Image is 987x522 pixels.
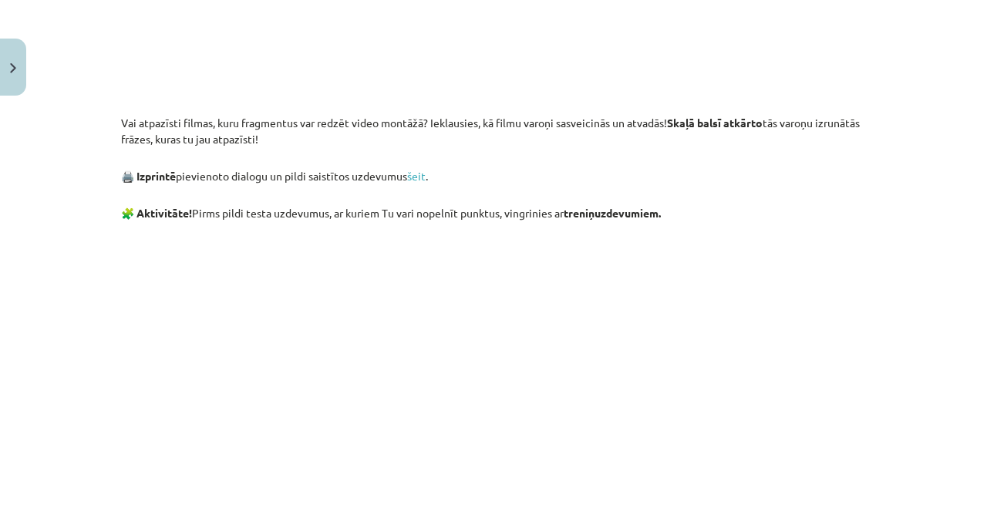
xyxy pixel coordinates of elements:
[121,157,866,184] p: pievienoto dialogu un pildi saistītos uzdevumus .
[121,194,866,221] p: Pirms pildi testa uzdevumus, ar kuriem Tu vari nopelnīt punktus, vingrinies ar
[121,169,176,183] strong: 🖨️ Izprintē
[564,206,661,220] strong: treniņuzdevumiem.
[407,169,426,183] a: šeit
[121,206,192,220] b: 🧩 Aktivitāte!
[121,103,866,147] p: Vai atpazīsti filmas, kuru fragmentus var redzēt video montāžā? Ieklausies, kā filmu varoņi sasve...
[667,116,763,130] strong: Skaļā balsī atkārto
